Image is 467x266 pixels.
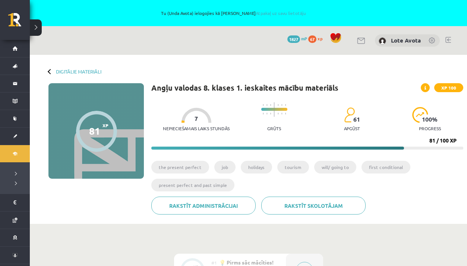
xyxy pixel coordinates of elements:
li: holidays [241,161,272,173]
span: xp [318,35,322,41]
li: the present perfect [151,161,209,173]
span: 1827 [287,35,300,43]
span: #1 [211,260,217,266]
a: 67 xp [308,35,326,41]
img: icon-short-line-57e1e144782c952c97e751825c79c345078a6d821885a25fce030b3d8c18986b.svg [285,104,286,106]
img: icon-short-line-57e1e144782c952c97e751825c79c345078a6d821885a25fce030b3d8c18986b.svg [270,104,271,106]
img: icon-short-line-57e1e144782c952c97e751825c79c345078a6d821885a25fce030b3d8c18986b.svg [285,113,286,115]
span: 61 [353,116,360,123]
a: Atpakaļ uz savu lietotāju [256,10,306,16]
span: 7 [195,115,198,122]
li: tourism [277,161,309,173]
h1: Angļu valodas 8. klases 1. ieskaites mācību materiāls [151,83,338,92]
a: Lote Avota [391,37,421,44]
img: Lote Avota [379,37,386,45]
span: 67 [308,35,316,43]
a: Digitālie materiāli [56,69,101,74]
img: icon-short-line-57e1e144782c952c97e751825c79c345078a6d821885a25fce030b3d8c18986b.svg [263,104,264,106]
span: XP 100 [434,83,463,92]
p: Nepieciešamais laiks stundās [163,126,230,131]
img: students-c634bb4e5e11cddfef0936a35e636f08e4e9abd3cc4e673bd6f9a4125e45ecb1.svg [344,107,355,123]
a: Rakstīt administrācijai [151,197,256,215]
img: icon-short-line-57e1e144782c952c97e751825c79c345078a6d821885a25fce030b3d8c18986b.svg [278,113,278,115]
img: icon-progress-161ccf0a02000e728c5f80fcf4c31c7af3da0e1684b2b1d7c360e028c24a22f1.svg [412,107,428,123]
li: job [214,161,236,173]
a: Rīgas 1. Tālmācības vidusskola [8,13,30,32]
li: first conditional [362,161,410,173]
div: 81 [89,125,100,137]
li: will/ going to [314,161,356,173]
span: 100 % [422,116,438,123]
span: XP [102,123,108,128]
p: Grūts [267,126,281,131]
img: icon-short-line-57e1e144782c952c97e751825c79c345078a6d821885a25fce030b3d8c18986b.svg [270,113,271,115]
img: icon-short-line-57e1e144782c952c97e751825c79c345078a6d821885a25fce030b3d8c18986b.svg [278,104,278,106]
p: progress [419,126,441,131]
img: icon-short-line-57e1e144782c952c97e751825c79c345078a6d821885a25fce030b3d8c18986b.svg [263,113,264,115]
li: present perfect and past simple [151,179,234,191]
a: Rakstīt skolotājam [261,197,366,215]
p: apgūst [344,126,360,131]
a: 1827 mP [287,35,307,41]
span: mP [301,35,307,41]
span: Tu (Unda Avota) ielogojies kā [PERSON_NAME] [47,11,420,15]
img: icon-long-line-d9ea69661e0d244f92f715978eff75569469978d946b2353a9bb055b3ed8787d.svg [274,102,275,117]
